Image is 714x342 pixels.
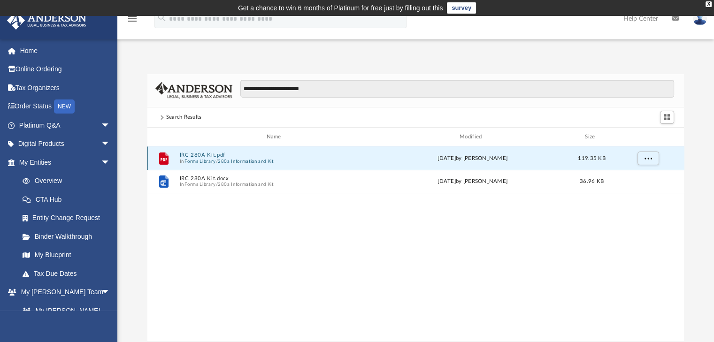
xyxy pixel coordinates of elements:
a: CTA Hub [13,190,124,209]
div: Modified [376,133,569,141]
button: Forms Library [184,159,215,165]
div: Search Results [166,113,202,122]
span: arrow_drop_down [101,135,120,154]
div: Name [179,133,372,141]
span: In [179,182,372,188]
div: NEW [54,99,75,114]
a: survey [447,2,476,14]
div: Size [573,133,610,141]
span: / [215,159,217,165]
div: id [151,133,175,141]
a: Entity Change Request [13,209,124,228]
button: Forms Library [184,182,215,188]
a: menu [127,18,138,24]
div: [DATE] by [PERSON_NAME] [376,178,568,186]
span: 36.96 KB [579,179,603,184]
div: [DATE] by [PERSON_NAME] [376,154,568,163]
a: My [PERSON_NAME] Teamarrow_drop_down [7,283,120,302]
button: Switch to Grid View [660,111,674,124]
a: Order StatusNEW [7,97,124,116]
div: Get a chance to win 6 months of Platinum for free just by filling out this [238,2,443,14]
div: close [706,1,712,7]
a: Home [7,41,124,60]
button: IRC 280A Kit.pdf [179,152,372,159]
span: In [179,159,372,165]
span: arrow_drop_down [101,283,120,302]
button: IRC 280A Kit.docx [179,175,372,182]
div: id [614,133,680,141]
img: Anderson Advisors Platinum Portal [4,11,89,30]
a: Overview [13,172,124,190]
button: More options [637,152,659,166]
span: arrow_drop_down [101,116,120,135]
a: Tax Due Dates [13,264,124,283]
button: 280a Information and Kit [218,182,274,188]
span: / [215,182,217,188]
img: User Pic [693,12,707,25]
span: arrow_drop_down [101,153,120,172]
a: Online Ordering [7,60,124,79]
div: grid [147,146,684,341]
input: Search files and folders [240,80,674,98]
a: Binder Walkthrough [13,227,124,246]
a: My Blueprint [13,246,120,265]
a: Digital Productsarrow_drop_down [7,135,124,153]
button: 280a Information and Kit [218,159,274,165]
a: Platinum Q&Aarrow_drop_down [7,116,124,135]
i: search [157,13,167,23]
a: My Entitiesarrow_drop_down [7,153,124,172]
a: My [PERSON_NAME] Team [13,301,115,331]
i: menu [127,13,138,24]
a: Tax Organizers [7,78,124,97]
span: 119.35 KB [578,156,605,161]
